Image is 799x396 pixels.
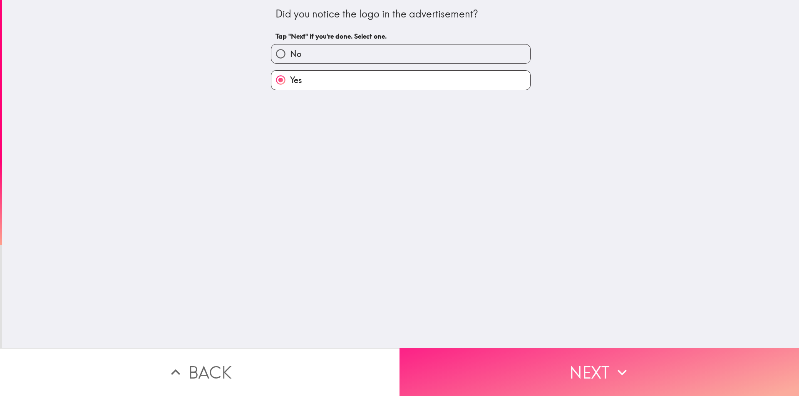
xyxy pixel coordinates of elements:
div: Did you notice the logo in the advertisement? [275,7,526,21]
button: Next [399,348,799,396]
span: No [290,48,301,60]
span: Yes [290,74,302,86]
button: No [271,44,530,63]
h6: Tap "Next" if you're done. Select one. [275,32,526,41]
button: Yes [271,71,530,89]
